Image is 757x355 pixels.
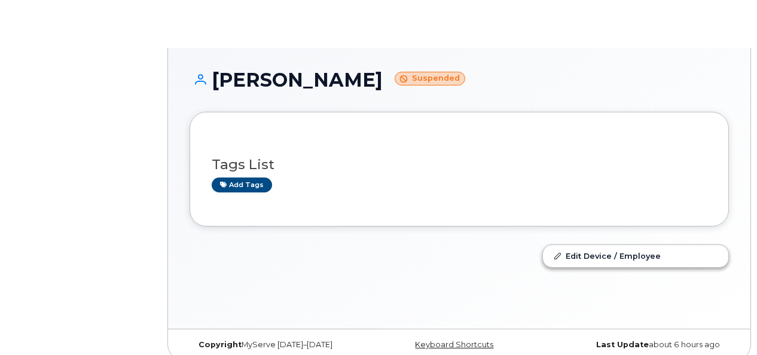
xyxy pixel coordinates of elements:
small: Suspended [395,72,465,85]
div: about 6 hours ago [549,340,729,350]
strong: Copyright [199,340,242,349]
h1: [PERSON_NAME] [190,69,729,90]
strong: Last Update [596,340,649,349]
a: Add tags [212,177,272,192]
h3: Tags List [212,157,707,172]
a: Edit Device / Employee [543,245,728,267]
a: Keyboard Shortcuts [415,340,493,349]
div: MyServe [DATE]–[DATE] [190,340,370,350]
